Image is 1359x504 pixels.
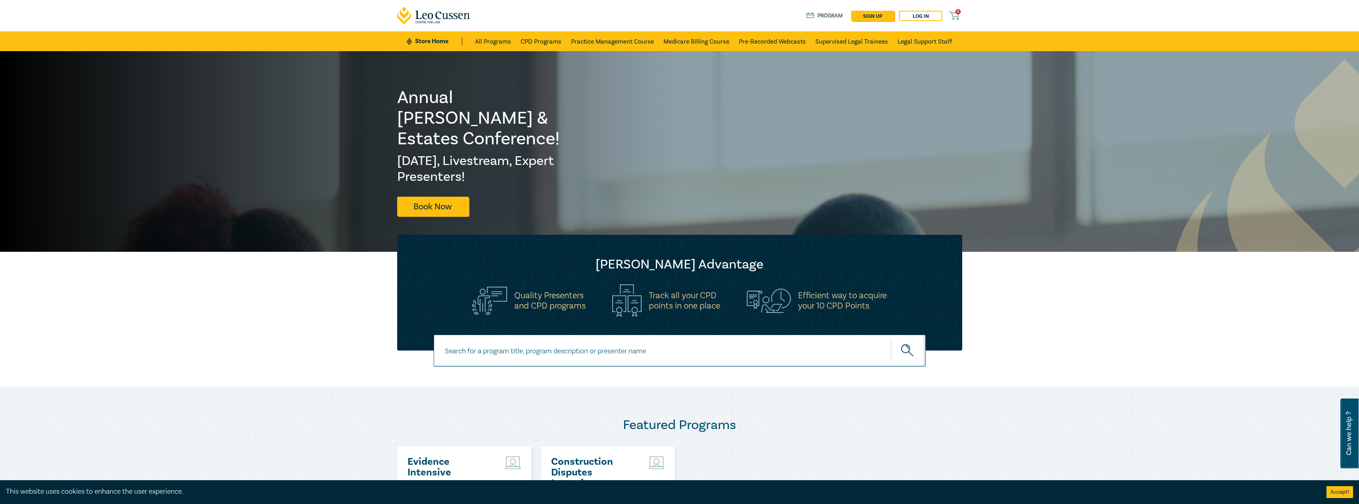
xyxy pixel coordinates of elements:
[514,290,586,311] h5: Quality Presenters and CPD programs
[397,87,575,149] h1: Annual [PERSON_NAME] & Estates Conference!
[747,289,791,312] img: Efficient way to acquire<br>your 10 CPD Points
[397,153,575,185] h2: [DATE], Livestream, Expert Presenters!
[434,335,926,367] input: Search for a program title, program description or presenter name
[475,31,511,51] a: All Programs
[899,11,942,21] a: Log in
[521,31,561,51] a: CPD Programs
[472,287,507,315] img: Quality Presenters<br>and CPD programs
[6,487,1315,497] div: This website uses cookies to enhance the user experience.
[898,31,952,51] a: Legal Support Staff
[397,197,469,216] a: Book Now
[408,478,493,488] p: ( August 2025 )
[663,31,729,51] a: Medicare Billing Course
[505,456,521,469] img: Live Stream
[571,31,654,51] a: Practice Management Course
[815,31,888,51] a: Supervised Legal Trainees
[551,456,636,489] a: Construction Disputes Intensive
[955,9,961,14] span: 0
[408,456,493,478] a: Evidence Intensive
[413,257,946,272] h2: [PERSON_NAME] Advantage
[851,11,894,21] a: sign up
[649,456,665,469] img: Live Stream
[798,290,887,311] h5: Efficient way to acquire your 10 CPD Points
[1326,486,1353,498] button: Accept cookies
[397,417,962,433] h2: Featured Programs
[649,290,720,311] h5: Track all your CPD points in one place
[1345,403,1353,464] span: Can we help ?
[612,284,642,317] img: Track all your CPD<br>points in one place
[407,37,462,46] a: Store Home
[739,31,806,51] a: Pre-Recorded Webcasts
[806,11,843,20] a: Program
